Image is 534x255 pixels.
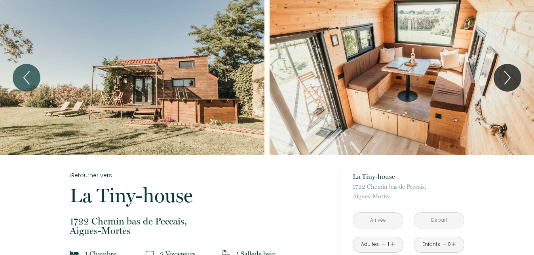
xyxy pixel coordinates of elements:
[442,238,447,251] a: -
[447,241,451,248] div: 0
[494,64,521,92] button: Next
[361,241,379,248] div: Adultes
[386,241,390,248] div: 1
[70,171,329,180] a: Retourner vers
[70,217,329,226] span: 1722 Chemin bas de Peccais,
[414,213,464,228] input: Départ
[381,238,386,251] a: -
[451,238,456,251] a: +
[13,64,40,92] button: Previous
[422,241,440,248] div: Enfants
[390,238,395,251] a: +
[353,182,464,201] p: Aigues-Mortes
[353,182,464,192] span: 1722 Chemin bas de Peccais,
[353,171,464,182] p: La Tiny-house
[353,213,403,228] input: Arrivée
[70,186,329,205] p: La Tiny-house
[70,217,329,236] p: Aigues-Mortes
